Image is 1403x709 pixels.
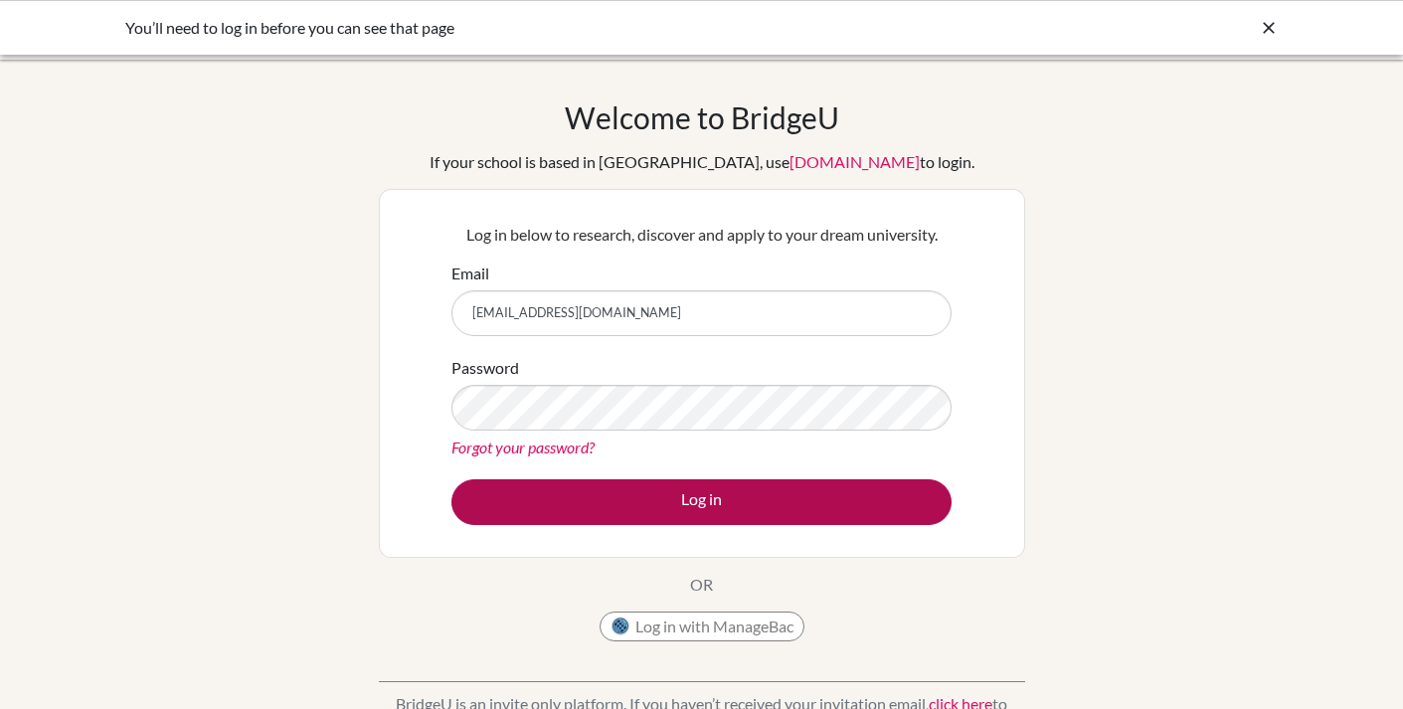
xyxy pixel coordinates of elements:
div: You’ll need to log in before you can see that page [125,16,980,40]
a: Forgot your password? [451,438,595,456]
div: If your school is based in [GEOGRAPHIC_DATA], use to login. [430,150,974,174]
h1: Welcome to BridgeU [565,99,839,135]
label: Password [451,356,519,380]
p: Log in below to research, discover and apply to your dream university. [451,223,952,247]
a: [DOMAIN_NAME] [789,152,920,171]
button: Log in [451,479,952,525]
label: Email [451,262,489,285]
button: Log in with ManageBac [600,612,804,641]
p: OR [690,573,713,597]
